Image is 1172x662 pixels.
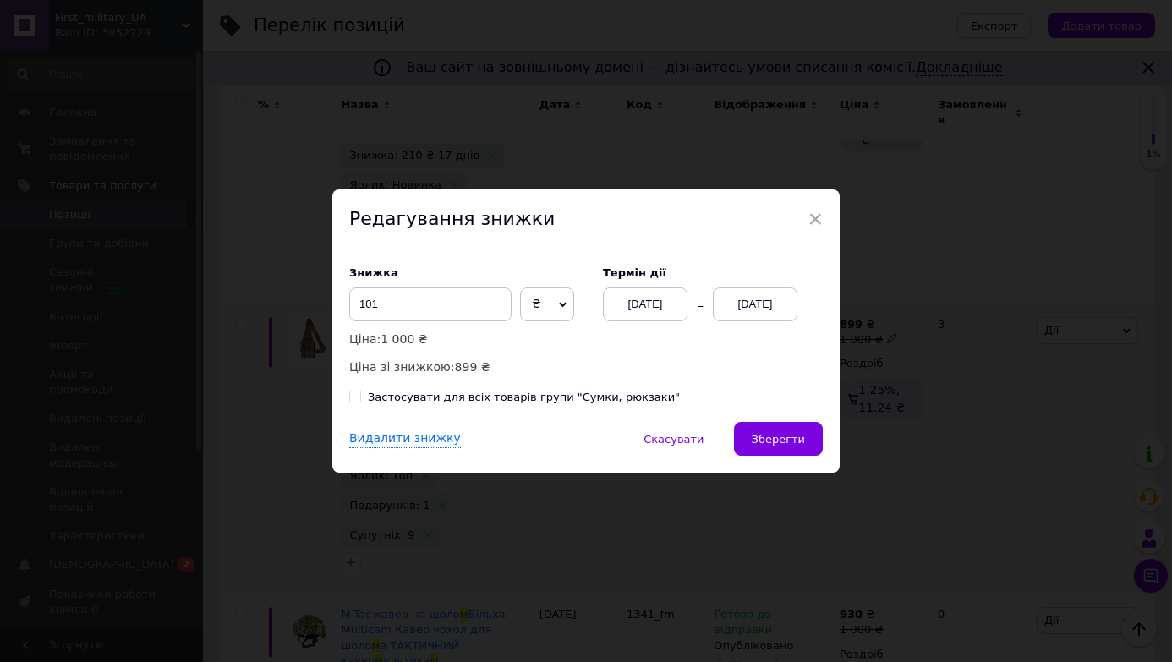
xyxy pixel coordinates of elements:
div: Видалити знижку [349,430,461,448]
span: 1 000 ₴ [381,332,427,346]
div: [DATE] [603,287,687,321]
span: 899 ₴ [455,360,490,374]
span: Редагування знижки [349,208,555,229]
span: Скасувати [644,433,704,446]
button: Зберегти [734,422,823,456]
div: Застосувати для всіх товарів групи "Сумки, рюкзаки" [368,390,680,405]
label: Термін дії [603,266,823,279]
button: Скасувати [626,422,721,456]
span: Знижка [349,266,398,279]
span: ₴ [532,297,541,310]
p: Ціна зі знижкою: [349,358,586,376]
div: [DATE] [713,287,797,321]
span: × [808,205,823,233]
span: Зберегти [752,433,805,446]
input: 0 [349,287,512,321]
p: Ціна: [349,330,586,348]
